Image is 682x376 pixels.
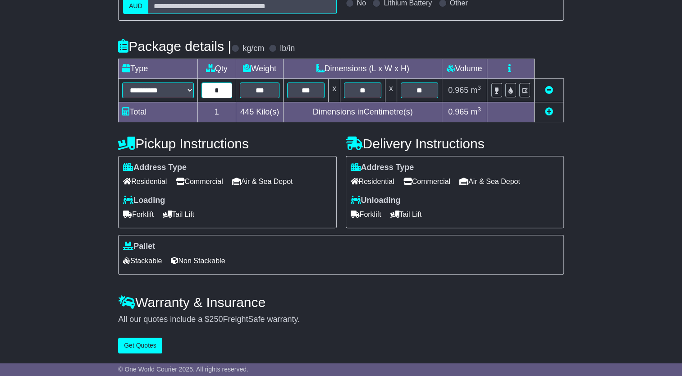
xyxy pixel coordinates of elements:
[123,254,162,268] span: Stackable
[209,315,223,324] span: 250
[351,174,394,188] span: Residential
[448,107,468,116] span: 0.965
[240,107,254,116] span: 445
[163,207,194,221] span: Tail Lift
[351,196,401,206] label: Unloading
[123,207,154,221] span: Forklift
[448,86,468,95] span: 0.965
[118,39,231,54] h4: Package details |
[243,44,264,54] label: kg/cm
[118,136,336,151] h4: Pickup Instructions
[123,174,167,188] span: Residential
[197,59,236,78] td: Qty
[119,102,197,122] td: Total
[442,59,487,78] td: Volume
[123,242,155,252] label: Pallet
[477,84,481,91] sup: 3
[284,102,442,122] td: Dimensions in Centimetre(s)
[459,174,520,188] span: Air & Sea Depot
[280,44,295,54] label: lb/in
[197,102,236,122] td: 1
[232,174,293,188] span: Air & Sea Depot
[329,78,340,102] td: x
[471,86,481,95] span: m
[390,207,422,221] span: Tail Lift
[545,107,553,116] a: Add new item
[176,174,223,188] span: Commercial
[123,163,187,173] label: Address Type
[236,59,284,78] td: Weight
[171,254,225,268] span: Non Stackable
[477,106,481,113] sup: 3
[284,59,442,78] td: Dimensions (L x W x H)
[118,366,248,373] span: © One World Courier 2025. All rights reserved.
[346,136,564,151] h4: Delivery Instructions
[118,315,564,325] div: All our quotes include a $ FreightSafe warranty.
[351,207,381,221] span: Forklift
[403,174,450,188] span: Commercial
[545,86,553,95] a: Remove this item
[351,163,414,173] label: Address Type
[123,196,165,206] label: Loading
[471,107,481,116] span: m
[385,78,397,102] td: x
[118,338,162,353] button: Get Quotes
[118,295,564,310] h4: Warranty & Insurance
[119,59,197,78] td: Type
[236,102,284,122] td: Kilo(s)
